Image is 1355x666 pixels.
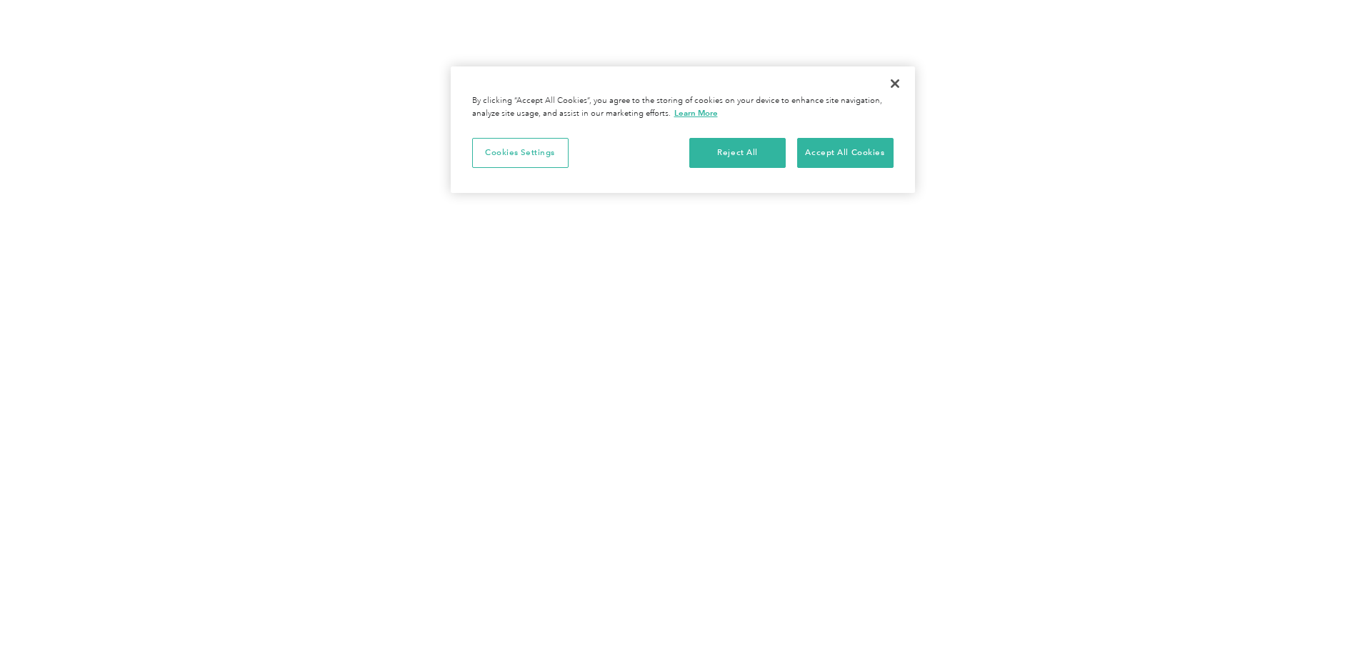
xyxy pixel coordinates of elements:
[451,66,915,193] div: Privacy
[879,68,911,99] button: Close
[797,138,894,168] button: Accept All Cookies
[472,138,569,168] button: Cookies Settings
[472,95,894,120] div: By clicking “Accept All Cookies”, you agree to the storing of cookies on your device to enhance s...
[451,66,915,193] div: Cookie banner
[689,138,786,168] button: Reject All
[674,108,718,118] a: More information about your privacy, opens in a new tab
